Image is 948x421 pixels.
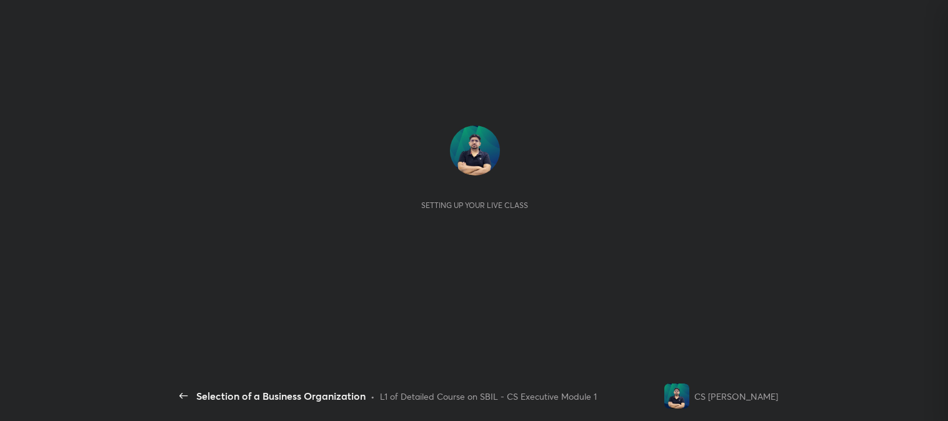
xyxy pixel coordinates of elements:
[421,201,528,210] div: Setting up your live class
[664,384,689,409] img: 6dbef93320df4613bd34466e231d4145.jpg
[380,390,597,403] div: L1 of Detailed Course on SBIL - CS Executive Module 1
[196,389,366,404] div: Selection of a Business Organization
[450,126,500,176] img: 6dbef93320df4613bd34466e231d4145.jpg
[694,390,778,403] div: CS [PERSON_NAME]
[371,390,375,403] div: •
